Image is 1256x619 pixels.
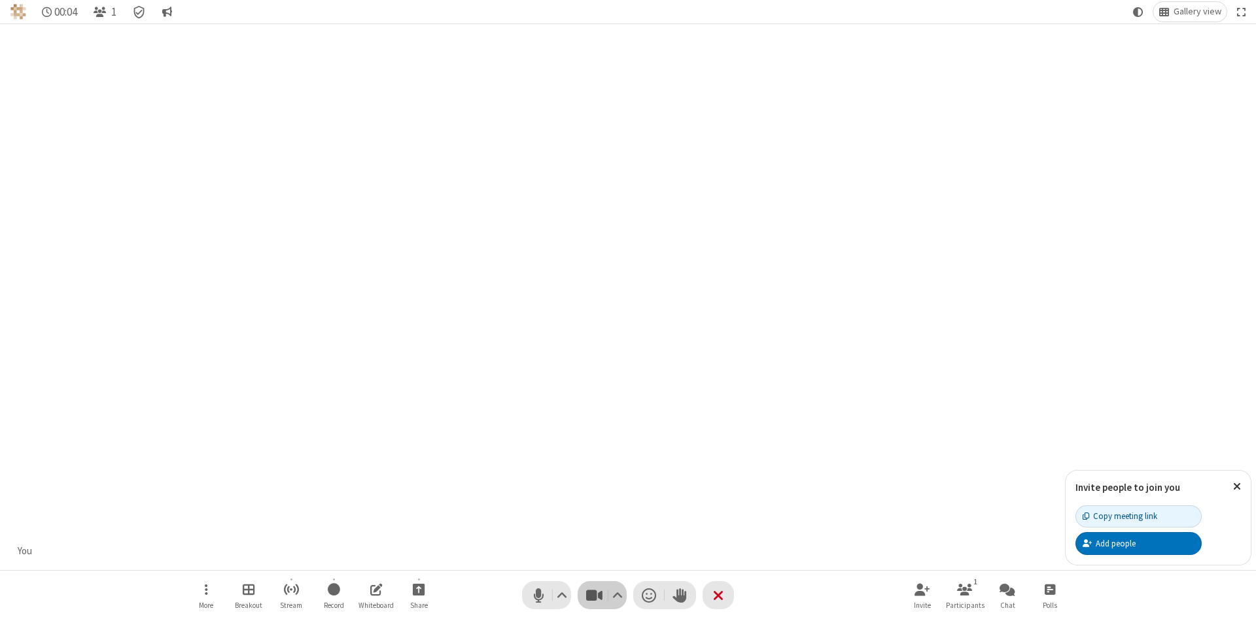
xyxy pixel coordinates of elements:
[988,577,1027,614] button: Open chat
[399,577,438,614] button: Start sharing
[578,581,627,609] button: Stop video (Alt+V)
[903,577,942,614] button: Invite participants (Alt+I)
[199,601,213,609] span: More
[1075,532,1202,554] button: Add people
[665,581,696,609] button: Raise hand
[111,6,116,18] span: 1
[229,577,268,614] button: Manage Breakout Rooms
[1223,471,1251,503] button: Close popover
[1153,2,1227,22] button: Change layout
[156,2,177,22] button: Conversation
[1128,2,1149,22] button: Using system theme
[127,2,152,22] div: Meeting details Encryption enabled
[1174,7,1221,17] span: Gallery view
[10,4,26,20] img: QA Selenium DO NOT DELETE OR CHANGE
[1075,505,1202,527] button: Copy meeting link
[280,601,302,609] span: Stream
[235,601,262,609] span: Breakout
[358,601,394,609] span: Whiteboard
[324,601,344,609] span: Record
[271,577,311,614] button: Start streaming
[1000,601,1015,609] span: Chat
[1075,481,1180,494] label: Invite people to join you
[1030,577,1070,614] button: Open poll
[703,581,734,609] button: End or leave meeting
[1043,601,1057,609] span: Polls
[946,601,985,609] span: Participants
[945,577,985,614] button: Open participant list
[410,601,428,609] span: Share
[522,581,571,609] button: Mute (Alt+A)
[37,2,83,22] div: Timer
[88,2,122,22] button: Open participant list
[553,581,571,609] button: Audio settings
[13,544,37,559] div: You
[1232,2,1251,22] button: Fullscreen
[609,581,627,609] button: Video setting
[970,576,981,588] div: 1
[314,577,353,614] button: Start recording
[54,6,77,18] span: 00:04
[914,601,931,609] span: Invite
[633,581,665,609] button: Send a reaction
[186,577,226,614] button: Open menu
[357,577,396,614] button: Open shared whiteboard
[1083,510,1157,522] div: Copy meeting link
